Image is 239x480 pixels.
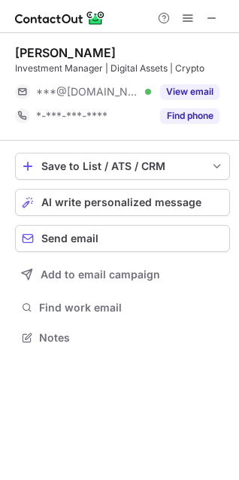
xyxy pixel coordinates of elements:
[39,331,224,345] span: Notes
[160,84,219,99] button: Reveal Button
[160,108,219,123] button: Reveal Button
[15,45,116,60] div: [PERSON_NAME]
[15,261,230,288] button: Add to email campaign
[39,301,224,314] span: Find work email
[41,160,204,172] div: Save to List / ATS / CRM
[15,225,230,252] button: Send email
[36,85,140,99] span: ***@[DOMAIN_NAME]
[15,189,230,216] button: AI write personalized message
[41,196,201,208] span: AI write personalized message
[41,232,98,245] span: Send email
[15,62,230,75] div: Investment Manager | Digital Assets | Crypto
[15,9,105,27] img: ContactOut v5.3.10
[41,269,160,281] span: Add to email campaign
[15,327,230,348] button: Notes
[15,153,230,180] button: save-profile-one-click
[15,297,230,318] button: Find work email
